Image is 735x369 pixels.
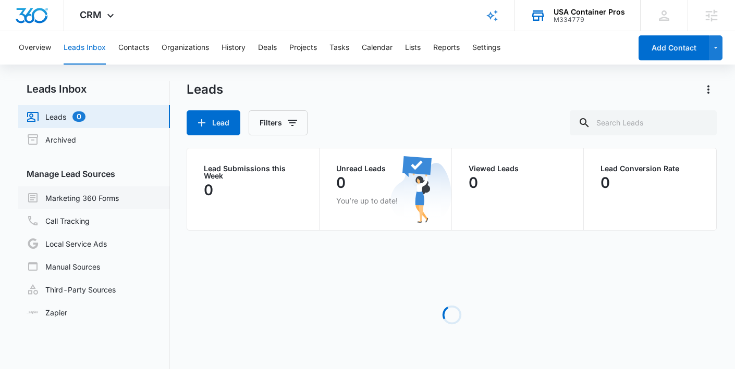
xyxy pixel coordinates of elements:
h2: Leads Inbox [18,81,170,97]
button: Reports [433,31,460,65]
button: Projects [289,31,317,65]
button: Actions [700,81,717,98]
a: Zapier [27,307,67,318]
button: Contacts [118,31,149,65]
span: CRM [80,9,102,20]
p: You’re up to date! [336,195,435,206]
a: Marketing 360 Forms [27,192,119,204]
button: Settings [472,31,500,65]
p: 0 [601,174,610,191]
h1: Leads [187,82,223,97]
a: Call Tracking [27,214,90,227]
p: 0 [336,174,346,191]
a: Archived [27,133,76,146]
button: Tasks [329,31,349,65]
button: Deals [258,31,277,65]
div: account id [554,16,625,23]
a: Leads0 [27,110,85,123]
button: Leads Inbox [64,31,106,65]
button: Filters [249,110,308,135]
button: Organizations [162,31,209,65]
button: Overview [19,31,51,65]
p: Unread Leads [336,165,435,172]
h3: Manage Lead Sources [18,168,170,180]
p: Viewed Leads [469,165,567,172]
div: account name [554,8,625,16]
p: 0 [469,174,478,191]
a: Local Service Ads [27,237,107,250]
button: Calendar [362,31,393,65]
button: Add Contact [639,35,709,60]
button: History [222,31,246,65]
a: Third-Party Sources [27,283,116,296]
a: Manual Sources [27,260,100,273]
button: Lists [405,31,421,65]
p: Lead Conversion Rate [601,165,700,172]
input: Search Leads [570,110,717,135]
p: 0 [204,182,213,198]
p: Lead Submissions this Week [204,165,302,180]
button: Lead [187,110,240,135]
